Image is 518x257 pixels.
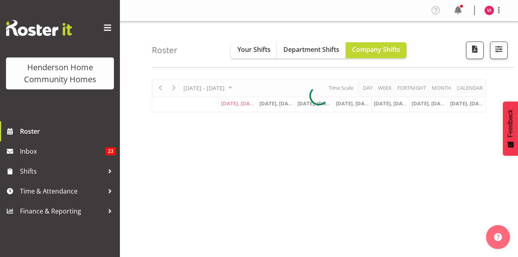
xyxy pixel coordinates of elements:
[237,45,271,54] span: Your Shifts
[507,109,514,137] span: Feedback
[494,233,502,241] img: help-xxl-2.png
[20,125,116,137] span: Roster
[277,42,346,58] button: Department Shifts
[466,42,484,59] button: Download a PDF of the roster according to the set date range.
[484,6,494,15] img: vence-ibo8543.jpg
[503,101,518,156] button: Feedback - Show survey
[490,42,508,59] button: Filter Shifts
[20,165,104,177] span: Shifts
[14,61,106,85] div: Henderson Home Community Homes
[20,205,104,217] span: Finance & Reporting
[20,185,104,197] span: Time & Attendance
[6,20,72,36] img: Rosterit website logo
[346,42,406,58] button: Company Shifts
[20,145,106,157] span: Inbox
[106,147,116,155] span: 23
[352,45,400,54] span: Company Shifts
[152,45,177,55] h4: Roster
[231,42,277,58] button: Your Shifts
[283,45,339,54] span: Department Shifts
